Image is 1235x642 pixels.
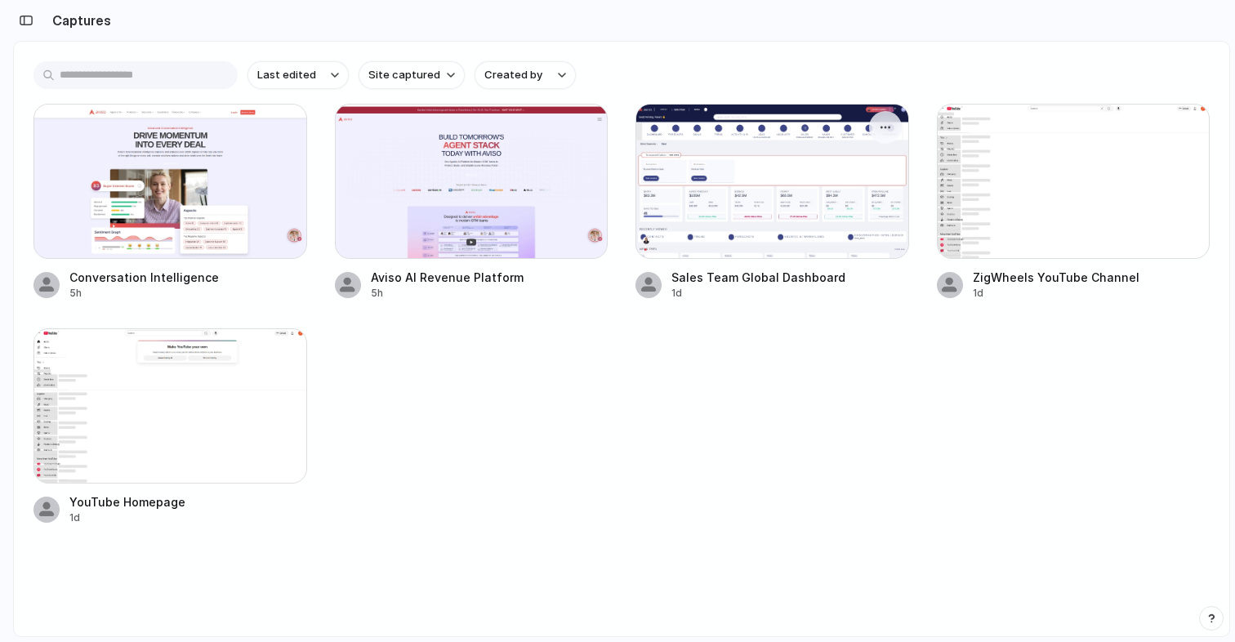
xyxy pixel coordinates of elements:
[46,11,111,30] h2: Captures
[69,269,219,286] div: Conversation Intelligence
[973,269,1139,286] div: ZigWheels YouTube Channel
[69,510,185,525] div: 1d
[973,286,1139,301] div: 1d
[359,61,465,89] button: Site captured
[475,61,576,89] button: Created by
[368,67,440,83] span: Site captured
[671,269,845,286] div: Sales Team Global Dashboard
[257,67,316,83] span: Last edited
[247,61,349,89] button: Last edited
[371,269,524,286] div: Aviso AI Revenue Platform
[69,286,219,301] div: 5h
[484,67,542,83] span: Created by
[671,286,845,301] div: 1d
[69,493,185,510] div: YouTube Homepage
[371,286,524,301] div: 5h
